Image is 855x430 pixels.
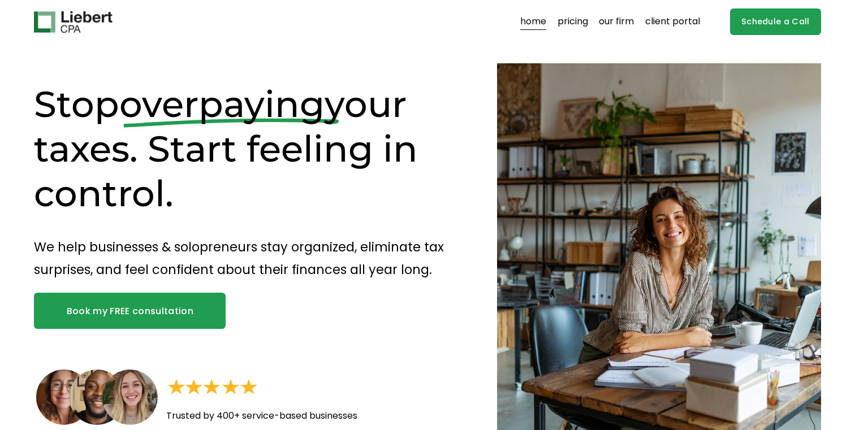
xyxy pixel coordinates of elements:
p: We help businesses & solopreneurs stay organized, eliminate tax surprises, and feel confident abo... [34,236,457,281]
a: our firm [599,13,634,31]
a: home [520,13,546,31]
span: overpaying [119,82,325,126]
a: pricing [558,13,588,31]
img: Liebert CPA [34,11,112,33]
a: Book my FREE consultation [34,293,226,329]
a: client portal [645,13,700,31]
h1: Stop your taxes. Start feeling in control. [34,82,457,216]
p: Trusted by 400+ service-based businesses [166,408,424,424]
a: Schedule a Call [730,8,821,35]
